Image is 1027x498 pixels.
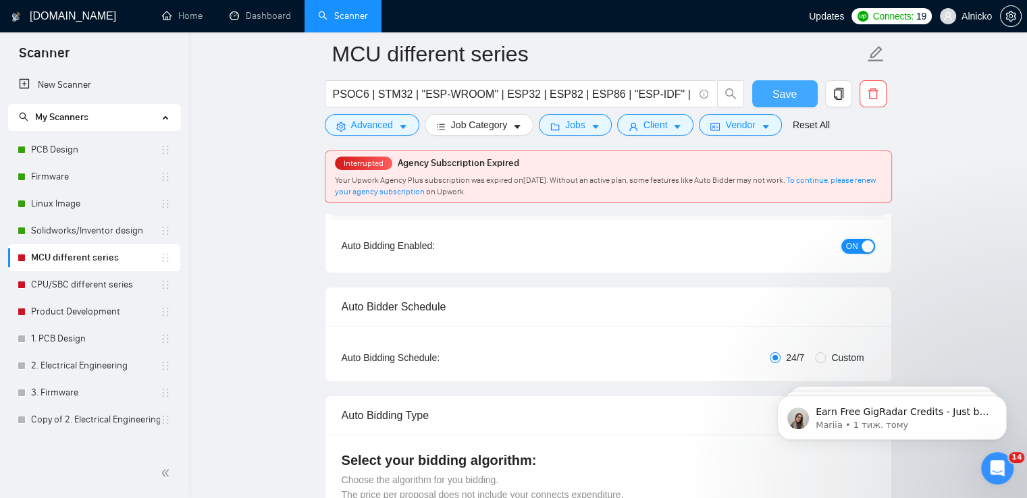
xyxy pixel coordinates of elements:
[31,298,160,325] a: Product Development
[335,175,876,196] span: Your Upwork Agency Plus subscription was expired on [DATE] . Without an active plan, some feature...
[160,360,171,371] span: holder
[8,271,180,298] li: CPU/SBC different series
[809,11,844,22] span: Updates
[772,86,797,103] span: Save
[550,121,560,132] span: folder
[160,144,171,155] span: holder
[643,117,668,132] span: Client
[8,190,180,217] li: Linux Image
[860,88,886,100] span: delete
[342,287,875,326] div: Auto Bidder Schedule
[8,379,180,406] li: 3. Firmware
[718,88,743,100] span: search
[342,451,875,470] h4: Select your bidding algorithm:
[752,80,818,107] button: Save
[1000,5,1022,27] button: setting
[673,121,682,132] span: caret-down
[19,112,28,121] span: search
[31,325,160,352] a: 1. PCB Design
[8,325,180,352] li: 1. PCB Design
[332,37,864,71] input: Scanner name...
[340,159,388,168] span: Interrupted
[318,10,368,22] a: searchScanner
[981,452,1013,485] iframe: Intercom live chat
[8,352,180,379] li: 2. Electrical Engineering
[617,114,694,136] button: userClientcaret-down
[31,379,160,406] a: 3. Firmware
[11,6,21,28] img: logo
[565,117,585,132] span: Jobs
[31,352,160,379] a: 2. Electrical Engineering
[160,306,171,317] span: holder
[846,239,858,254] span: ON
[867,45,885,63] span: edit
[725,117,755,132] span: Vendor
[31,190,160,217] a: Linux Image
[591,121,600,132] span: caret-down
[451,117,507,132] span: Job Category
[351,117,393,132] span: Advanced
[160,414,171,425] span: holder
[873,9,914,24] span: Connects:
[31,406,160,433] a: Copy of 2. Electrical Engineering
[717,80,744,107] button: search
[342,238,519,253] div: Auto Bidding Enabled:
[700,90,708,99] span: info-circle
[8,163,180,190] li: Firmware
[793,117,830,132] a: Reset All
[781,350,810,365] span: 24/7
[31,163,160,190] a: Firmware
[539,114,612,136] button: folderJobscaret-down
[336,121,346,132] span: setting
[860,80,887,107] button: delete
[1001,11,1021,22] span: setting
[8,136,180,163] li: PCB Design
[761,121,770,132] span: caret-down
[826,350,869,365] span: Custom
[512,121,522,132] span: caret-down
[160,252,171,263] span: holder
[19,111,88,123] span: My Scanners
[160,225,171,236] span: holder
[436,121,446,132] span: bars
[1009,452,1024,463] span: 14
[629,121,638,132] span: user
[31,271,160,298] a: CPU/SBC different series
[342,396,875,435] div: Auto Bidding Type
[8,298,180,325] li: Product Development
[8,406,180,433] li: Copy of 2. Electrical Engineering
[943,11,953,21] span: user
[230,10,291,22] a: dashboardDashboard
[333,86,693,103] input: Search Freelance Jobs...
[8,217,180,244] li: Solidworks/Inventor design
[19,72,169,99] a: New Scanner
[160,333,171,344] span: holder
[35,111,88,123] span: My Scanners
[31,217,160,244] a: Solidworks/Inventor design
[710,121,720,132] span: idcard
[160,171,171,182] span: holder
[31,244,160,271] a: MCU different series
[8,43,80,72] span: Scanner
[826,88,851,100] span: copy
[342,350,519,365] div: Auto Bidding Schedule:
[335,175,876,196] a: To continue, please renew your agency subscription
[699,114,781,136] button: idcardVendorcaret-down
[8,72,180,99] li: New Scanner
[161,466,174,480] span: double-left
[398,157,519,169] span: Agency Subscription Expired
[31,136,160,163] a: PCB Design
[325,114,419,136] button: settingAdvancedcaret-down
[398,121,408,132] span: caret-down
[8,244,180,271] li: MCU different series
[160,387,171,398] span: holder
[425,114,533,136] button: barsJob Categorycaret-down
[916,9,926,24] span: 19
[858,11,868,22] img: upwork-logo.png
[160,279,171,290] span: holder
[757,367,1027,462] iframe: Intercom notifications повідомлення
